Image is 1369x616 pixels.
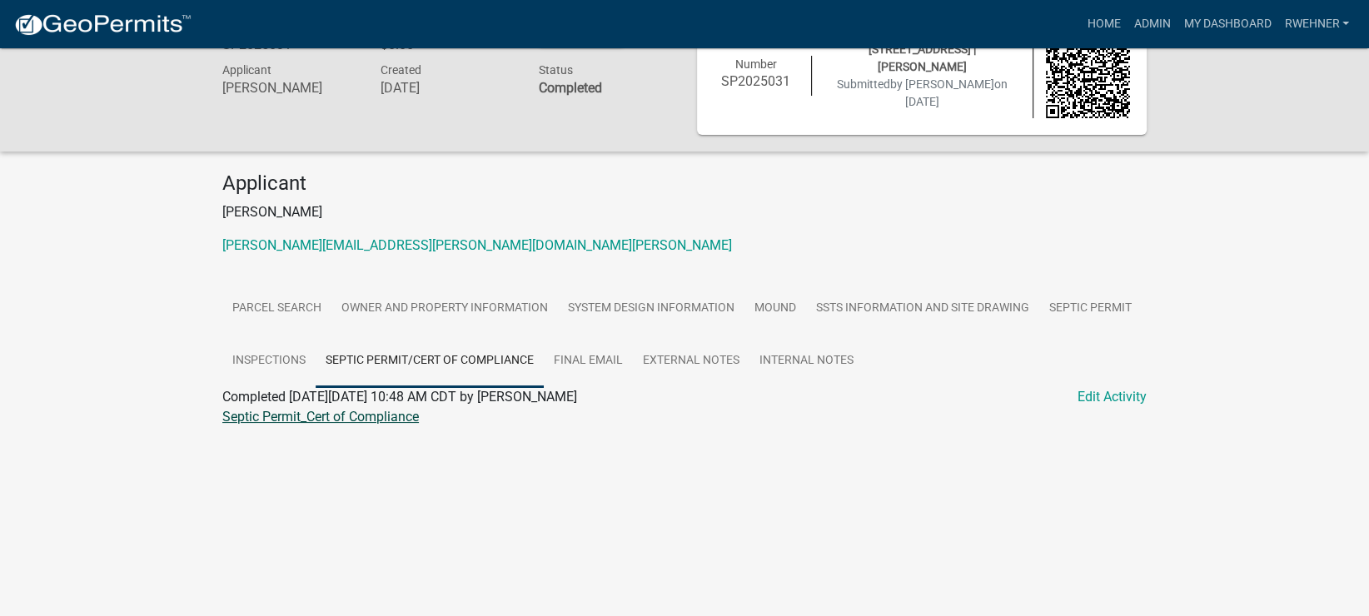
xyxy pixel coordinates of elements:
a: Septic Permit/Cert of Compliance [316,335,544,388]
span: Number [735,57,777,71]
span: Completed [DATE][DATE] 10:48 AM CDT by [PERSON_NAME] [222,389,577,405]
a: Inspections [222,335,316,388]
span: Created [381,63,421,77]
a: Owner and Property Information [331,282,558,335]
a: Edit Activity [1078,387,1147,407]
a: Mound [744,282,806,335]
a: [PERSON_NAME][EMAIL_ADDRESS][PERSON_NAME][DOMAIN_NAME][PERSON_NAME] [222,237,732,253]
span: Status [539,63,573,77]
a: My Dashboard [1177,8,1277,40]
a: Parcel search [222,282,331,335]
a: External Notes [633,335,749,388]
strong: Completed [539,80,602,96]
span: Submitted on [DATE] [837,77,1008,108]
a: Home [1080,8,1127,40]
a: Septic Permit_Cert of Compliance [222,409,419,425]
a: Internal Notes [749,335,864,388]
h6: [PERSON_NAME] [222,80,356,96]
p: [PERSON_NAME] [222,202,1147,222]
h6: SP2025031 [714,73,799,89]
img: QR code [1046,33,1131,118]
a: Septic Permit [1039,282,1142,335]
h6: [DATE] [381,80,514,96]
h4: Applicant [222,171,1147,196]
span: by [PERSON_NAME] [890,77,994,91]
span: Applicant [222,63,271,77]
a: Final Email [544,335,633,388]
a: System Design Information [558,282,744,335]
a: SSTS Information and Site Drawing [806,282,1039,335]
a: Admin [1127,8,1177,40]
a: rwehner [1277,8,1356,40]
